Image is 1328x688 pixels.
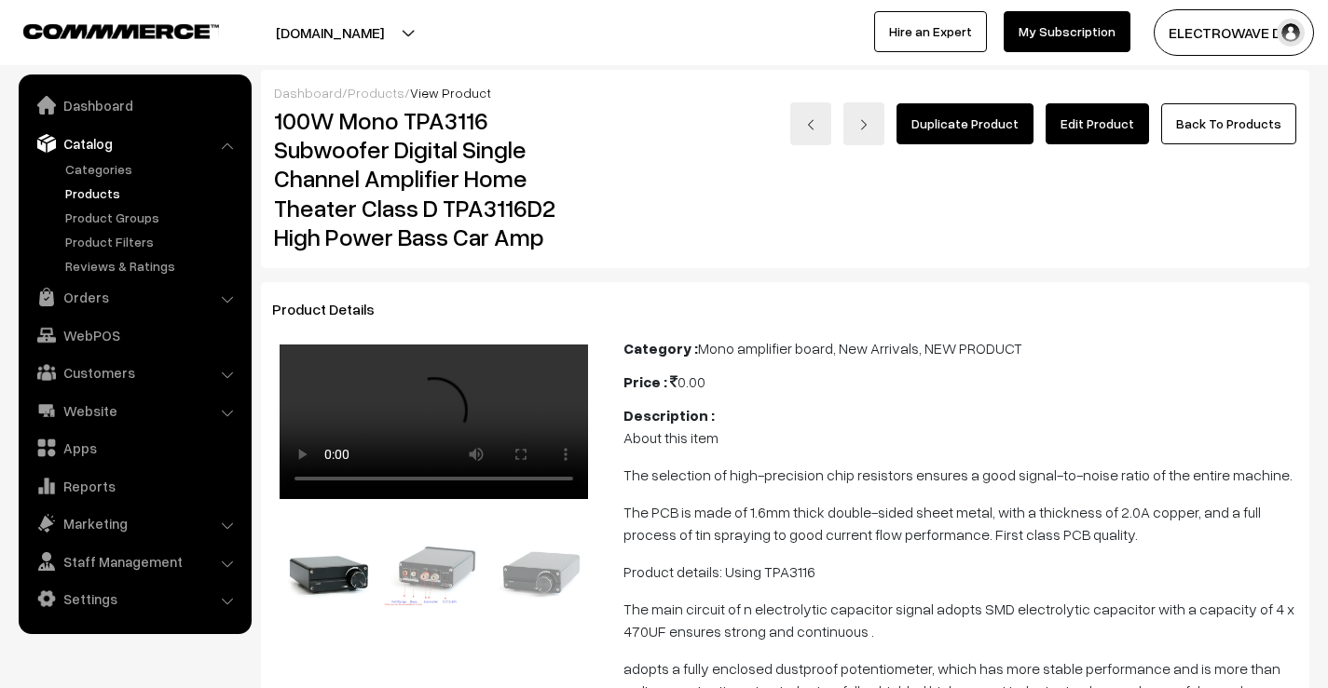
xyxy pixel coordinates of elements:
a: Reports [23,469,245,503]
button: [DOMAIN_NAME] [211,9,449,56]
video: Your browser does not support the video tag. [280,344,588,499]
a: Product Filters [61,232,245,251]
img: right-arrow.png [858,119,869,130]
b: Description : [623,406,715,425]
h2: 100W Mono TPA3116 Subwoofer Digital Single Channel Amplifier Home Theater Class D TPA3116D2 High ... [274,106,596,251]
a: Dashboard [274,85,342,101]
a: Back To Products [1161,103,1296,144]
p: Product details: Using TPA3116 [623,560,1298,583]
a: Dashboard [23,88,245,122]
a: Settings [23,582,245,615]
a: Customers [23,356,245,389]
a: Apps [23,431,245,465]
a: Product Groups [61,208,245,227]
p: The main circuit of n electrolytic capacitor signal adopts SMD electrolytic capacitor with a capa... [623,598,1298,642]
button: ELECTROWAVE DE… [1154,9,1314,56]
img: user [1277,19,1305,47]
a: Catalog [23,127,245,160]
p: About this item [623,426,1298,449]
b: Price : [623,372,667,391]
a: Staff Management [23,545,245,578]
a: Duplicate Product [897,103,1034,144]
a: Orders [23,280,245,314]
img: left-arrow.png [805,119,816,130]
a: Marketing [23,506,245,540]
a: Categories [61,159,245,179]
img: COMMMERCE [23,24,219,38]
p: The PCB is made of 1.6mm thick double-sided sheet metal, with a thickness of 2.0A copper, and a f... [623,501,1298,546]
p: The selection of high-precision chip resistors ensures a good signal-to-noise ratio of the entire... [623,464,1298,486]
div: 0.00 [623,371,1298,393]
a: WebPOS [23,318,245,352]
a: Reviews & Ratings [61,256,245,276]
a: My Subscription [1004,11,1130,52]
a: Products [348,85,404,101]
span: Product Details [272,300,397,318]
a: Products [61,183,245,203]
a: Hire an Expert [874,11,987,52]
div: / / [274,83,1296,102]
span: View Product [410,85,491,101]
img: 17097335018426Sc1fda5f540a74828a3fd52d7c9569e91p.webp [488,521,588,621]
b: Category : [623,339,698,357]
div: Mono amplifier board, New Arrivals, NEW PRODUCT [623,337,1298,359]
a: COMMMERCE [23,19,186,41]
img: 17097335014139S563026e76f174f038498e1d2b7eb448dI.webp [384,521,484,621]
img: 17097335011366S73e19933757549cbbe2c732d6b0f248f4.webp [280,521,379,621]
a: Website [23,394,245,427]
a: Edit Product [1046,103,1149,144]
